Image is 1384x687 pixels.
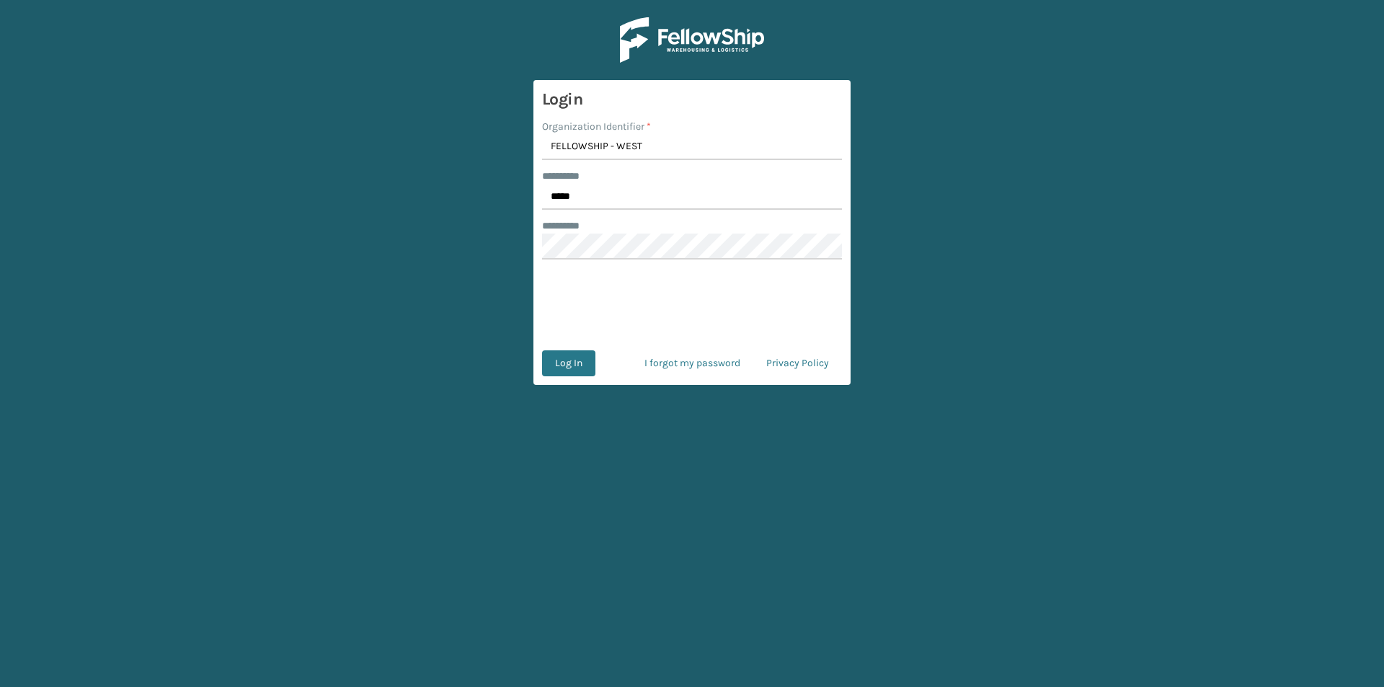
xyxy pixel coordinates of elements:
[620,17,764,63] img: Logo
[631,350,753,376] a: I forgot my password
[753,350,842,376] a: Privacy Policy
[542,119,651,134] label: Organization Identifier
[542,89,842,110] h3: Login
[542,350,595,376] button: Log In
[582,277,802,333] iframe: reCAPTCHA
